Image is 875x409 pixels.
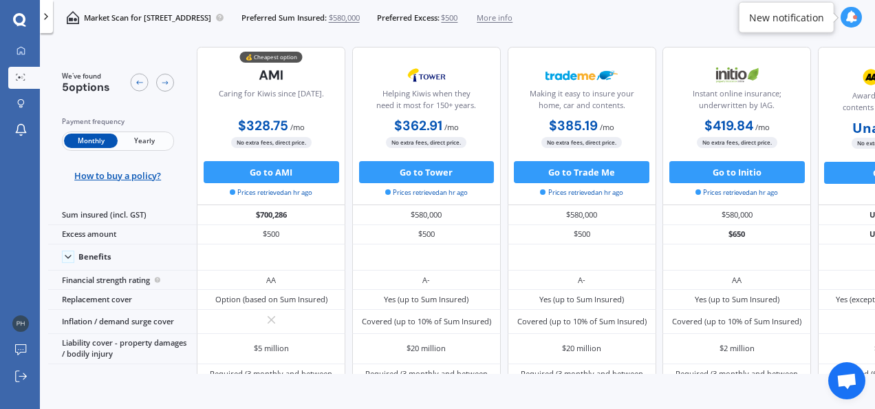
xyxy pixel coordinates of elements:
[64,134,118,148] span: Monthly
[197,225,345,244] div: $500
[441,12,457,23] span: $500
[48,225,197,244] div: Excess amount
[697,137,777,147] span: No extra fees, direct price.
[390,61,463,89] img: Tower.webp
[384,294,468,305] div: Yes (up to Sum Insured)
[235,61,308,89] img: AMI-text-1.webp
[749,10,824,24] div: New notification
[215,294,327,305] div: Option (based on Sum Insured)
[508,205,656,224] div: $580,000
[74,170,161,181] span: How to buy a policy?
[78,252,111,262] div: Benefits
[672,88,801,116] div: Instant online insurance; underwritten by IAG.
[362,316,491,327] div: Covered (up to 10% of Sum Insured)
[562,343,601,354] div: $20 million
[828,362,865,399] div: Open chat
[48,334,197,364] div: Liability cover - property damages / bodily injury
[48,364,197,395] div: Landlord inspections
[254,343,289,354] div: $5 million
[231,137,312,147] span: No extra fees, direct price.
[695,294,779,305] div: Yes (up to Sum Insured)
[66,11,79,24] img: home-and-contents.b802091223b8502ef2dd.svg
[386,137,466,147] span: No extra fees, direct price.
[540,188,623,198] span: Prices retrieved an hr ago
[517,316,647,327] div: Covered (up to 10% of Sum Insured)
[477,12,512,23] span: More info
[516,368,648,390] div: Required (3 monthly and between tenancies)
[444,122,459,132] span: / mo
[360,368,493,390] div: Required (3 monthly and between tenancies)
[48,205,197,224] div: Sum insured (incl. GST)
[541,137,622,147] span: No extra fees, direct price.
[407,343,446,354] div: $20 million
[695,188,778,198] span: Prices retrieved an hr ago
[240,52,303,63] div: 💰 Cheapest option
[514,161,649,183] button: Go to Trade Me
[669,161,805,183] button: Go to Initio
[671,368,803,390] div: Required (3 monthly and between tenancies)
[517,88,646,116] div: Making it easy to insure your home, car and contents.
[672,316,801,327] div: Covered (up to 10% of Sum Insured)
[394,117,442,134] b: $362.91
[662,205,811,224] div: $580,000
[732,275,742,286] div: AA
[219,88,324,116] div: Caring for Kiwis since [DATE].
[700,61,773,89] img: Initio.webp
[197,205,345,224] div: $700,286
[238,117,288,134] b: $328.75
[578,275,585,286] div: A-
[230,188,312,198] span: Prices retrieved an hr ago
[662,225,811,244] div: $650
[352,225,501,244] div: $500
[422,275,430,286] div: A-
[329,12,360,23] span: $580,000
[508,225,656,244] div: $500
[362,88,491,116] div: Helping Kiwis when they need it most for 150+ years.
[290,122,305,132] span: / mo
[549,117,598,134] b: $385.19
[755,122,770,132] span: / mo
[359,161,495,183] button: Go to Tower
[48,271,197,290] div: Financial strength rating
[118,134,171,148] span: Yearly
[352,205,501,224] div: $580,000
[377,12,440,23] span: Preferred Excess:
[600,122,614,132] span: / mo
[12,315,29,332] img: 58bf913b9dc4117a60dc5d07236156cb
[385,188,468,198] span: Prices retrieved an hr ago
[62,80,110,94] span: 5 options
[266,275,276,286] div: AA
[720,343,755,354] div: $2 million
[241,12,327,23] span: Preferred Sum Insured:
[545,61,618,89] img: Trademe.webp
[62,116,174,127] div: Payment frequency
[62,72,110,81] span: We've found
[48,290,197,309] div: Replacement cover
[204,161,339,183] button: Go to AMI
[704,117,753,134] b: $419.84
[206,368,338,390] div: Required (3 monthly and between tenancies)
[84,12,211,23] p: Market Scan for [STREET_ADDRESS]
[539,294,624,305] div: Yes (up to Sum Insured)
[48,310,197,334] div: Inflation / demand surge cover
